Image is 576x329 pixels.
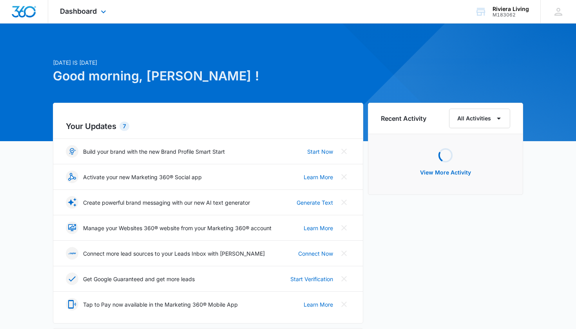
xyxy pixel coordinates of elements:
button: Close [338,222,350,234]
span: Dashboard [60,7,97,15]
div: 7 [120,122,129,131]
button: Close [338,247,350,260]
a: Start Now [307,147,333,156]
p: Create powerful brand messaging with our new AI text generator [83,198,250,207]
a: Generate Text [297,198,333,207]
button: All Activities [449,109,510,128]
p: Manage your Websites 360® website from your Marketing 360® account [83,224,272,232]
button: Close [338,196,350,209]
p: [DATE] is [DATE] [53,58,363,67]
button: Close [338,171,350,183]
div: account id [493,12,529,18]
a: Start Verification [290,275,333,283]
button: Close [338,145,350,158]
p: Connect more lead sources to your Leads Inbox with [PERSON_NAME] [83,249,265,258]
p: Build your brand with the new Brand Profile Smart Start [83,147,225,156]
a: Learn More [304,300,333,309]
p: Tap to Pay now available in the Marketing 360® Mobile App [83,300,238,309]
button: Close [338,273,350,285]
div: account name [493,6,529,12]
h6: Recent Activity [381,114,426,123]
a: Learn More [304,224,333,232]
p: Get Google Guaranteed and get more leads [83,275,195,283]
button: View More Activity [412,163,479,182]
a: Learn More [304,173,333,181]
h1: Good morning, [PERSON_NAME] ! [53,67,363,85]
a: Connect Now [298,249,333,258]
p: Activate your new Marketing 360® Social app [83,173,202,181]
h2: Your Updates [66,120,350,132]
button: Close [338,298,350,311]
